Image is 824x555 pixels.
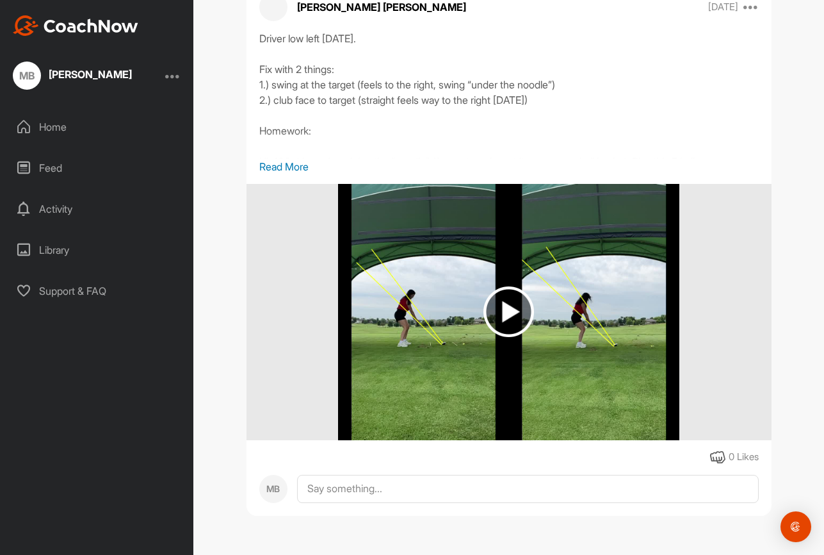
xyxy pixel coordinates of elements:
[49,69,132,79] div: [PERSON_NAME]
[259,159,759,174] p: Read More
[7,234,188,266] div: Library
[13,62,41,90] div: MB
[338,184,679,440] img: media
[780,511,811,542] div: Open Intercom Messenger
[7,275,188,307] div: Support & FAQ
[259,31,759,159] div: Driver low left [DATE]. Fix with 2 things: 1.) swing at the target (feels to the right, swing “un...
[7,193,188,225] div: Activity
[729,450,759,465] div: 0 Likes
[708,1,738,13] p: [DATE]
[259,475,287,503] div: MB
[483,286,534,337] img: play
[7,152,188,184] div: Feed
[7,111,188,143] div: Home
[13,15,138,36] img: CoachNow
